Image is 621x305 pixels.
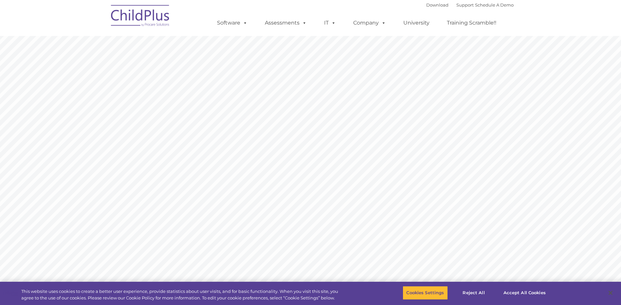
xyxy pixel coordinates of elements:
a: Training Scramble!! [440,16,503,29]
button: Cookies Settings [403,286,447,300]
button: Accept All Cookies [500,286,549,300]
a: University [397,16,436,29]
a: Support [456,2,474,8]
a: IT [318,16,342,29]
a: Schedule A Demo [475,2,514,8]
a: Download [426,2,448,8]
rs-layer: ChildPlus is an all-in-one software solution for Head Start, EHS, Migrant, State Pre-K, or other ... [337,145,499,213]
img: ChildPlus by Procare Solutions [108,0,173,33]
button: Close [603,286,618,300]
a: Get Started [336,220,385,233]
a: Assessments [258,16,313,29]
div: This website uses cookies to create a better user experience, provide statistics about user visit... [21,288,341,301]
a: Software [210,16,254,29]
a: Company [347,16,393,29]
font: | [426,2,514,8]
button: Reject All [453,286,494,300]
